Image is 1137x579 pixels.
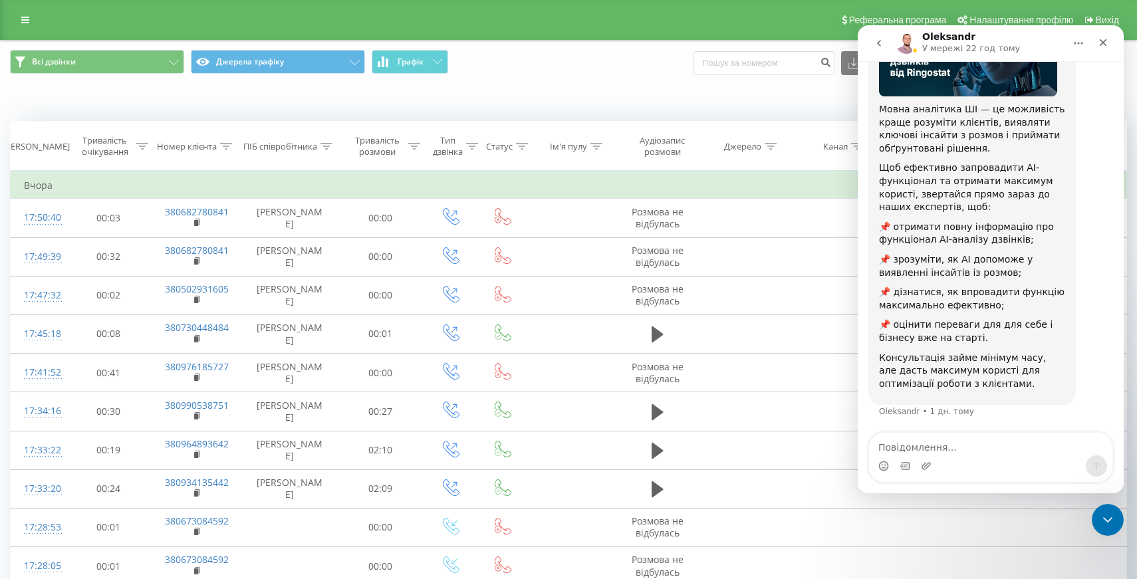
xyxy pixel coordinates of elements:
button: Всі дзвінки [10,50,184,74]
button: Завантажити вкладений файл [63,435,74,446]
div: 17:50:40 [24,205,52,231]
div: 17:28:53 [24,515,52,540]
input: Пошук за номером [694,51,834,75]
td: [PERSON_NAME] [241,354,338,392]
td: 02:09 [338,469,424,508]
td: 00:01 [65,508,152,546]
div: Щоб ефективно запровадити AI-функціонал та отримати максимум користі, звертайся прямо зараз до на... [21,136,207,188]
span: Розмова не відбулась [632,244,684,269]
td: 00:24 [65,469,152,508]
button: Вибір емодзі [21,435,31,446]
td: 00:00 [338,354,424,392]
div: 📌 зрозуміти, як АІ допоможе у виявленні інсайтів із розмов; [21,228,207,254]
div: [PERSON_NAME] [3,141,70,152]
div: Джерело [724,141,761,152]
div: ПІБ співробітника [243,141,317,152]
td: 00:00 [338,237,424,276]
span: Всі дзвінки [32,57,76,67]
td: 02:10 [338,431,424,469]
div: Ім'я пулу [550,141,587,152]
div: Oleksandr • 1 дн. тому [21,382,116,390]
span: Вихід [1096,15,1119,25]
div: 17:34:16 [24,398,52,424]
td: 00:27 [338,392,424,431]
td: [PERSON_NAME] [241,469,338,508]
span: Розмова не відбулась [632,205,684,230]
div: Тип дзвінка [433,135,463,158]
div: 17:49:39 [24,244,52,270]
span: Реферальна програма [849,15,947,25]
td: Вчора [11,172,1127,199]
a: 380730448484 [165,321,229,334]
div: Статус [486,141,513,152]
td: [PERSON_NAME] [241,237,338,276]
div: Аудіозапис розмови [628,135,695,158]
a: 380934135442 [165,476,229,489]
td: 00:32 [65,237,152,276]
div: 📌 дізнатися, як впровадити функцію максимально ефективно; [21,261,207,287]
div: Канал [823,141,848,152]
td: [PERSON_NAME] [241,314,338,353]
span: Розмова не відбулась [632,553,684,578]
div: Консультація займе мінімум часу, але дасть максимум користі для оптимізації роботи з клієнтами. [21,326,207,366]
a: 380976185727 [165,360,229,373]
a: 380964893642 [165,437,229,450]
iframe: Intercom live chat [1092,504,1124,536]
div: Тривалість очікування [77,135,133,158]
button: Графік [372,50,448,74]
div: Тривалість розмови [350,135,406,158]
span: Розмова не відбулась [632,515,684,539]
a: 380502931605 [165,283,229,295]
div: Мовна аналітика ШІ — це можливість краще розуміти клієнтів, виявляти ключові інсайти з розмов і п... [21,78,207,130]
span: Графік [398,57,424,66]
span: Налаштування профілю [969,15,1073,25]
td: [PERSON_NAME] [241,199,338,237]
td: [PERSON_NAME] [241,276,338,314]
span: Розмова не відбулась [632,283,684,307]
td: 00:30 [65,392,152,431]
div: 📌 оцінити переваги для для себе і бізнесу вже на старті. [21,293,207,319]
td: [PERSON_NAME] [241,392,338,431]
button: Надіслати повідомлення… [228,430,249,451]
td: 00:41 [65,354,152,392]
a: 380682780841 [165,244,229,257]
td: [PERSON_NAME] [241,431,338,469]
div: 17:33:22 [24,437,52,463]
div: 17:41:52 [24,360,52,386]
button: вибір GIF-файлів [42,435,53,446]
button: Джерела трафіку [191,50,365,74]
div: 17:47:32 [24,283,52,308]
div: Номер клієнта [157,141,217,152]
div: 17:28:05 [24,553,52,579]
span: Розмова не відбулась [632,360,684,385]
td: 00:00 [338,276,424,314]
a: 380990538751 [165,399,229,411]
button: Експорт [841,51,913,75]
textarea: Повідомлення... [11,407,255,430]
iframe: Intercom live chat [858,25,1124,493]
td: 00:08 [65,314,152,353]
a: 380682780841 [165,205,229,218]
a: 380673084592 [165,515,229,527]
td: 00:19 [65,431,152,469]
div: 📌 отримати повну інформацію про функціонал AI-аналізу дзвінків; [21,195,207,221]
div: 17:33:20 [24,476,52,502]
td: 00:02 [65,276,152,314]
td: 00:00 [338,508,424,546]
td: 00:03 [65,199,152,237]
div: 17:45:18 [24,321,52,347]
a: 380673084592 [165,553,229,566]
td: 00:01 [338,314,424,353]
td: 00:00 [338,199,424,237]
